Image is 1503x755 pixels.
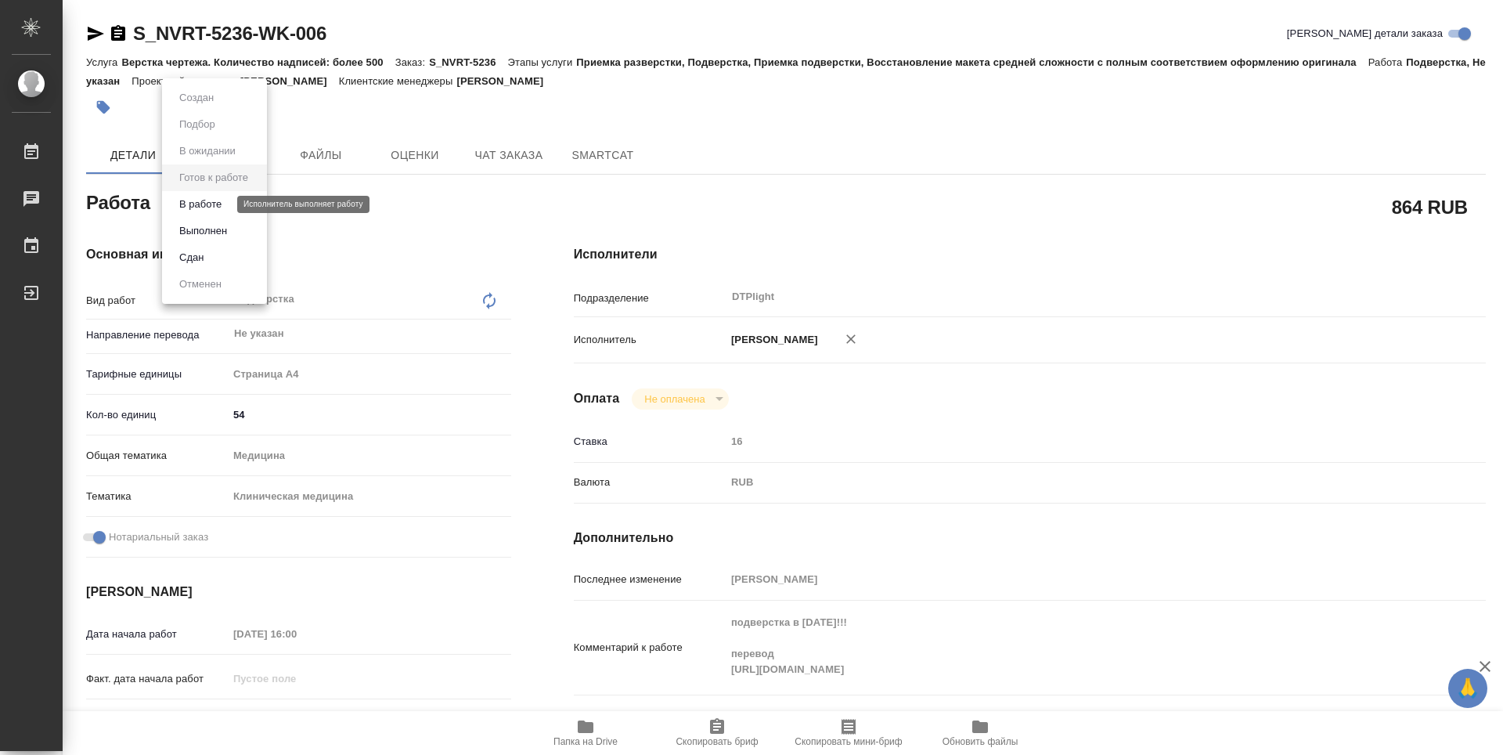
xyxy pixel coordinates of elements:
[175,116,220,133] button: Подбор
[175,276,226,293] button: Отменен
[175,249,208,266] button: Сдан
[175,196,226,213] button: В работе
[175,89,218,107] button: Создан
[175,143,240,160] button: В ожидании
[175,222,232,240] button: Выполнен
[175,169,253,186] button: Готов к работе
